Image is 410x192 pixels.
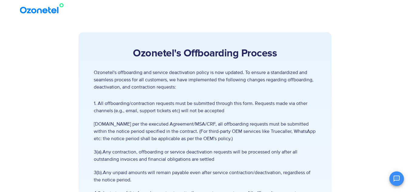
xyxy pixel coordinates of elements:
[94,100,316,114] span: 1. All offboarding/contraction requests must be submitted through this form. Requests made via ot...
[94,48,316,60] h2: Ozonetel's Offboarding Process
[94,120,316,142] span: [DOMAIN_NAME] per the executed Agreement/MSA/CRF, all offboarding requests must be submitted with...
[94,148,316,163] span: 3(a).Any contraction, offboarding or service deactivation requests will be processed only after a...
[94,69,316,91] p: Ozonetel's offboarding and service deactivation policy is now updated. To ensure a standardized a...
[94,169,316,184] span: 3(b).Any unpaid amounts will remain payable even after service contraction/deactivation, regardle...
[389,171,404,186] button: Open chat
